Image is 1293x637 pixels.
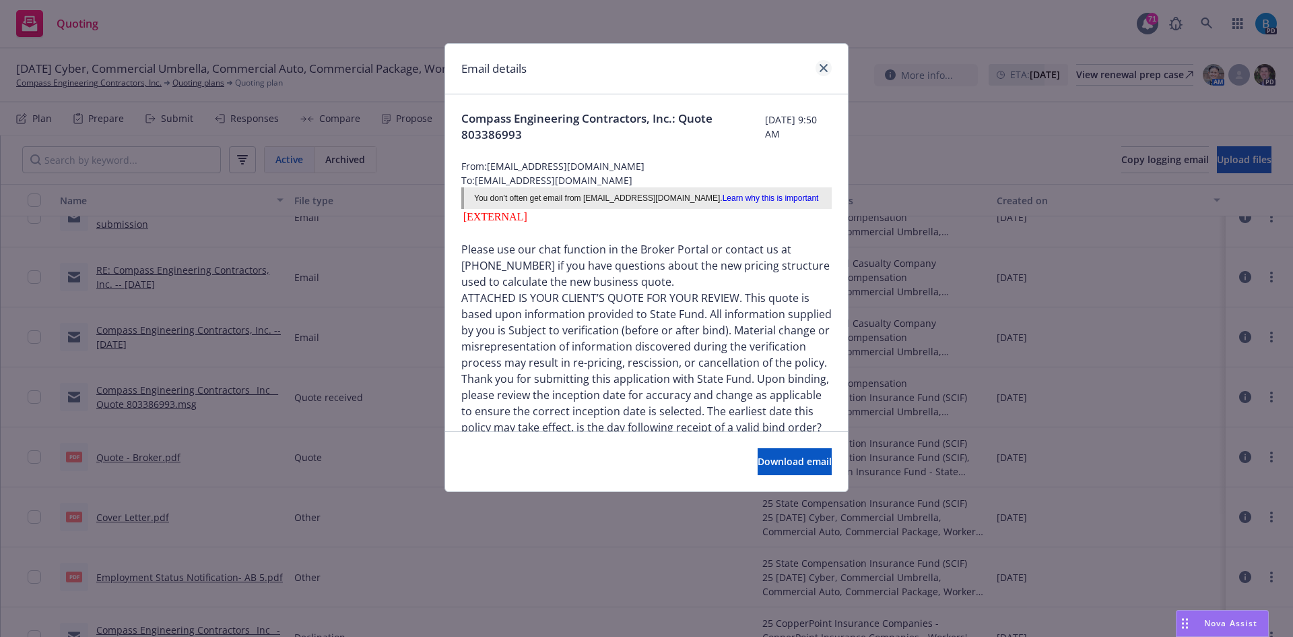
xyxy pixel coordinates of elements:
span: [DATE] 9:50 AM [765,113,832,141]
span: To: [EMAIL_ADDRESS][DOMAIN_NAME] [461,173,832,187]
div: [EXTERNAL] [461,209,832,225]
span: Download email [758,455,832,468]
span: Nova Assist [1204,617,1257,629]
p: Please use our chat function in the Broker Portal or contact us at [PHONE_NUMBER] if you have que... [461,241,832,290]
span: Compass Engineering Contractors, Inc.: Quote 803386993 [461,111,765,143]
a: close [816,60,832,76]
span: From: [EMAIL_ADDRESS][DOMAIN_NAME] [461,159,832,173]
div: ATTACHED IS YOUR CLIENT’S QUOTE FOR YOUR REVIEW. This quote is based upon information provided to... [461,290,832,484]
div: Drag to move [1176,611,1193,636]
a: Learn why this is important [723,193,819,203]
h1: Email details [461,60,527,78]
button: Download email [758,448,832,475]
button: Nova Assist [1176,610,1269,637]
div: You don't often get email from [EMAIL_ADDRESS][DOMAIN_NAME]. [474,192,822,204]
